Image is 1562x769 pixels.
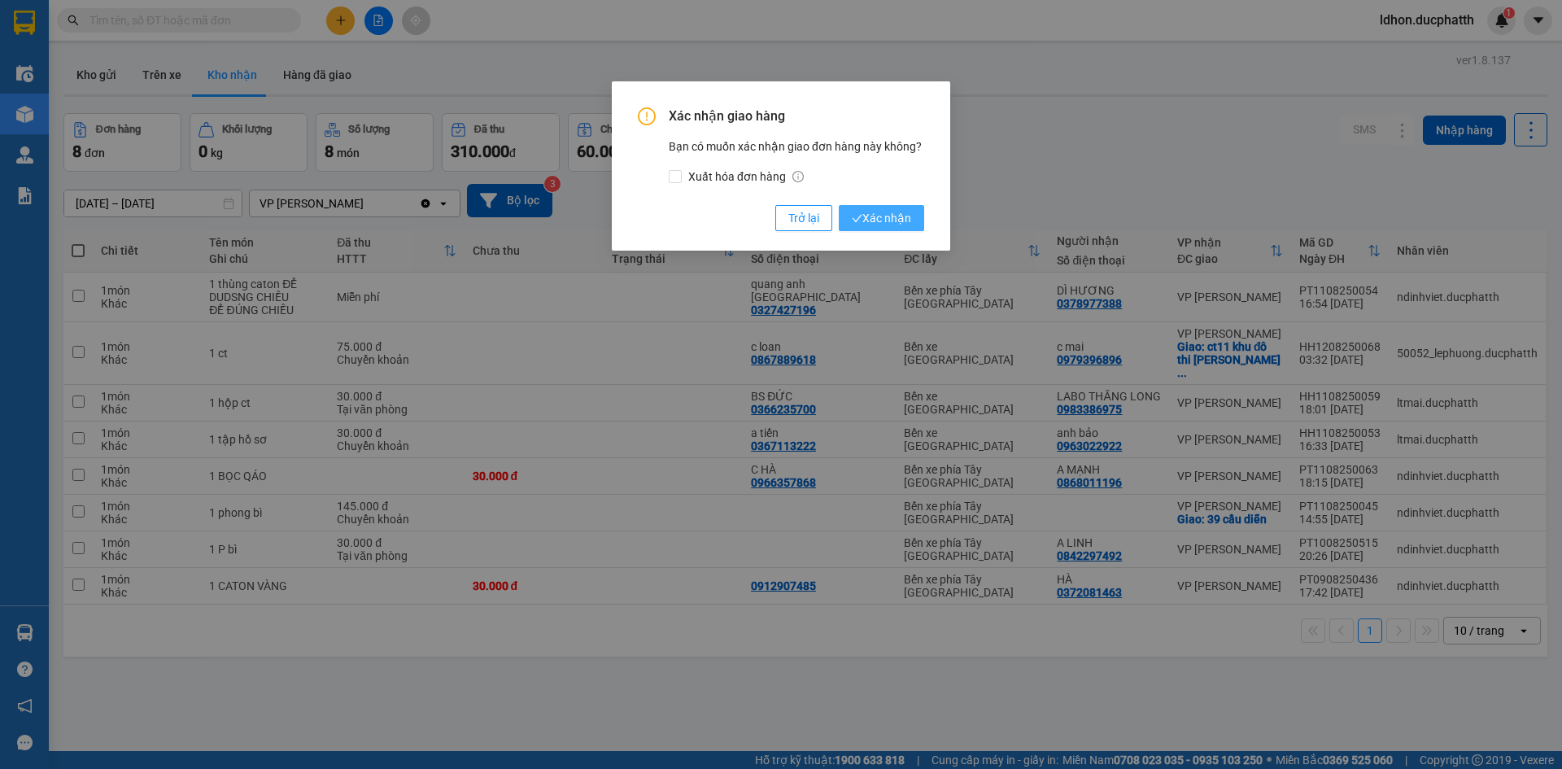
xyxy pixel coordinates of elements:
[852,213,862,224] span: check
[839,205,924,231] button: checkXác nhận
[638,107,656,125] span: exclamation-circle
[682,168,810,186] span: Xuất hóa đơn hàng
[792,171,804,182] span: info-circle
[669,138,924,186] div: Bạn có muốn xác nhận giao đơn hàng này không?
[669,107,924,125] span: Xác nhận giao hàng
[775,205,832,231] button: Trở lại
[852,209,911,227] span: Xác nhận
[788,209,819,227] span: Trở lại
